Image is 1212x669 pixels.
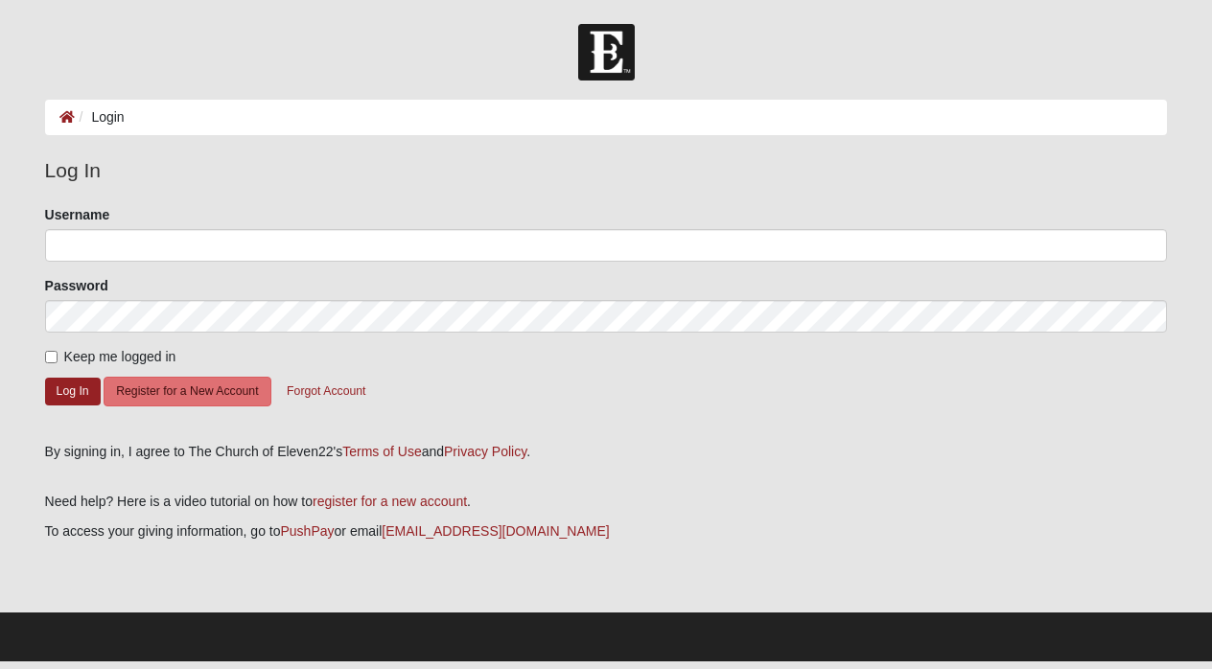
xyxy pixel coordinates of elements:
button: Register for a New Account [104,377,270,406]
input: Keep me logged in [45,351,58,363]
a: register for a new account [313,494,467,509]
a: PushPay [281,523,335,539]
label: Username [45,205,110,224]
a: Privacy Policy [444,444,526,459]
a: Terms of Use [342,444,421,459]
img: Church of Eleven22 Logo [578,24,635,81]
legend: Log In [45,155,1168,186]
button: Log In [45,378,101,405]
p: Need help? Here is a video tutorial on how to . [45,492,1168,512]
button: Forgot Account [274,377,378,406]
div: By signing in, I agree to The Church of Eleven22's and . [45,442,1168,462]
a: [EMAIL_ADDRESS][DOMAIN_NAME] [382,523,609,539]
p: To access your giving information, go to or email [45,521,1168,542]
li: Login [75,107,125,127]
label: Password [45,276,108,295]
span: Keep me logged in [64,349,176,364]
